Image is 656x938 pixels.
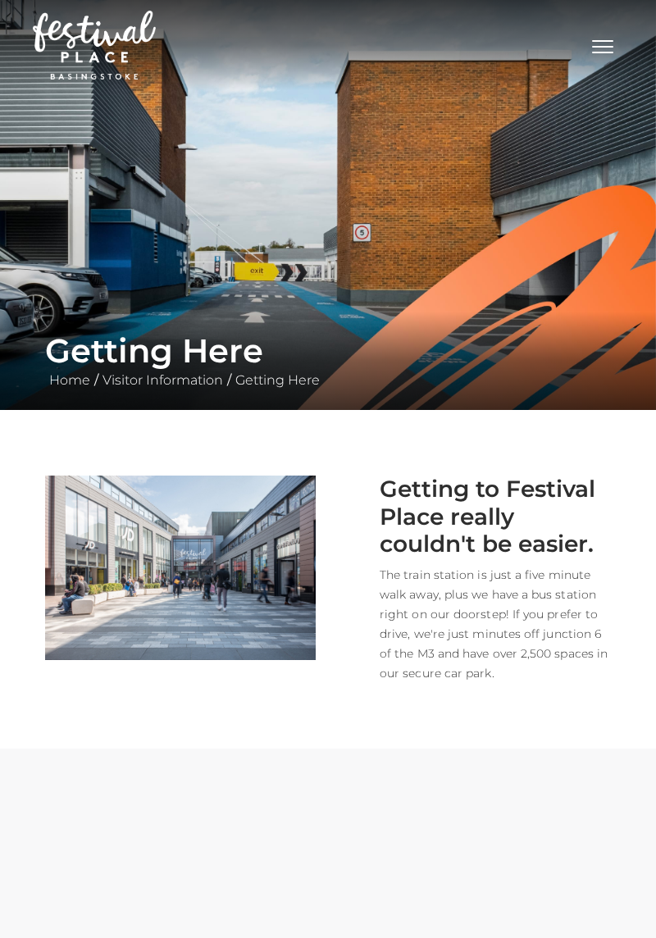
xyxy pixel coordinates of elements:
h2: Getting to Festival Place really couldn't be easier. [340,476,611,558]
button: Toggle navigation [582,33,623,57]
div: / / [33,331,623,390]
p: The train station is just a five minute walk away, plus we have a bus station right on our doorst... [340,565,611,683]
a: Visitor Information [98,372,227,388]
a: Getting Here [231,372,324,388]
a: Home [45,372,94,388]
h1: Getting Here [45,331,611,371]
img: Festival Place Logo [33,11,156,80]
